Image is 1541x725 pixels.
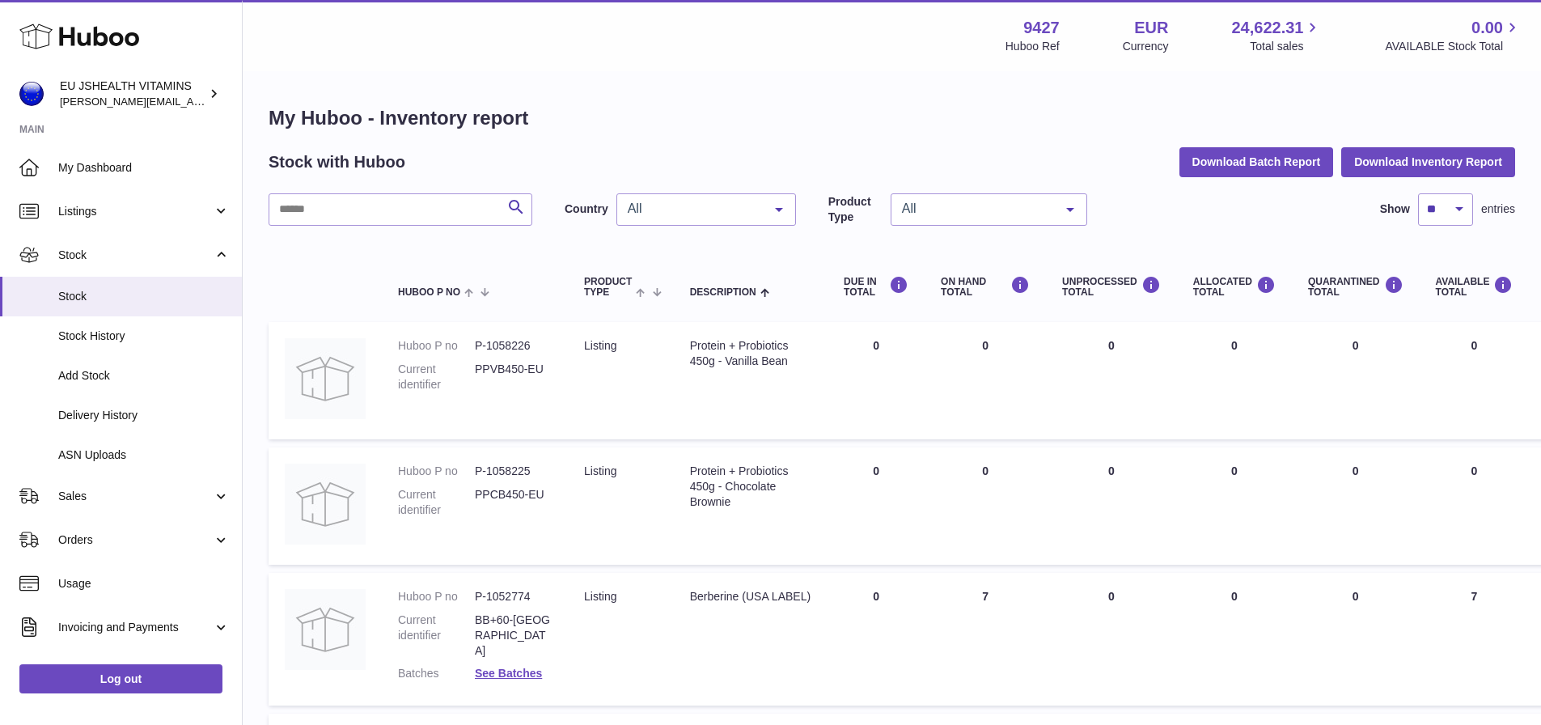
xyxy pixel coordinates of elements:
[565,201,608,217] label: Country
[1177,573,1292,706] td: 0
[1353,464,1359,477] span: 0
[1436,276,1513,298] div: AVAILABLE Total
[1471,17,1503,39] span: 0.00
[828,573,925,706] td: 0
[1231,17,1322,54] a: 24,622.31 Total sales
[58,532,213,548] span: Orders
[285,338,366,419] img: product image
[1179,147,1334,176] button: Download Batch Report
[60,78,205,109] div: EU JSHEALTH VITAMINS
[398,338,475,354] dt: Huboo P no
[1177,447,1292,565] td: 0
[584,590,616,603] span: listing
[398,589,475,604] dt: Huboo P no
[1023,17,1060,39] strong: 9427
[269,151,405,173] h2: Stock with Huboo
[1353,590,1359,603] span: 0
[1134,17,1168,39] strong: EUR
[58,620,213,635] span: Invoicing and Payments
[1046,447,1177,565] td: 0
[898,201,1054,217] span: All
[844,276,908,298] div: DUE IN TOTAL
[1005,39,1060,54] div: Huboo Ref
[475,338,552,354] dd: P-1058226
[398,613,475,659] dt: Current identifier
[58,289,230,304] span: Stock
[690,338,811,369] div: Protein + Probiotics 450g - Vanilla Bean
[398,464,475,479] dt: Huboo P no
[1420,447,1530,565] td: 0
[1193,276,1276,298] div: ALLOCATED Total
[925,447,1046,565] td: 0
[828,194,883,225] label: Product Type
[584,277,632,298] span: Product Type
[269,105,1515,131] h1: My Huboo - Inventory report
[19,664,222,693] a: Log out
[475,464,552,479] dd: P-1058225
[58,329,230,344] span: Stock History
[1250,39,1322,54] span: Total sales
[19,82,44,106] img: laura@jessicasepel.com
[1385,39,1522,54] span: AVAILABLE Stock Total
[475,613,552,659] dd: BB+60-[GEOGRAPHIC_DATA]
[398,362,475,392] dt: Current identifier
[690,464,811,510] div: Protein + Probiotics 450g - Chocolate Brownie
[398,666,475,681] dt: Batches
[58,248,213,263] span: Stock
[1062,276,1161,298] div: UNPROCESSED Total
[475,667,542,680] a: See Batches
[58,368,230,384] span: Add Stock
[1123,39,1169,54] div: Currency
[285,464,366,545] img: product image
[475,487,552,518] dd: PPCB450-EU
[584,464,616,477] span: listing
[475,362,552,392] dd: PPVB450-EU
[58,160,230,176] span: My Dashboard
[58,447,230,463] span: ASN Uploads
[1177,322,1292,439] td: 0
[584,339,616,352] span: listing
[1385,17,1522,54] a: 0.00 AVAILABLE Stock Total
[925,322,1046,439] td: 0
[690,589,811,604] div: Berberine (USA LABEL)
[398,287,460,298] span: Huboo P no
[828,322,925,439] td: 0
[925,573,1046,706] td: 7
[1308,276,1403,298] div: QUARANTINED Total
[690,287,756,298] span: Description
[941,276,1030,298] div: ON HAND Total
[1353,339,1359,352] span: 0
[58,408,230,423] span: Delivery History
[1231,17,1303,39] span: 24,622.31
[828,447,925,565] td: 0
[1380,201,1410,217] label: Show
[1420,573,1530,706] td: 7
[58,489,213,504] span: Sales
[624,201,763,217] span: All
[58,576,230,591] span: Usage
[58,204,213,219] span: Listings
[1420,322,1530,439] td: 0
[1046,573,1177,706] td: 0
[1341,147,1515,176] button: Download Inventory Report
[285,589,366,670] img: product image
[1046,322,1177,439] td: 0
[398,487,475,518] dt: Current identifier
[60,95,324,108] span: [PERSON_NAME][EMAIL_ADDRESS][DOMAIN_NAME]
[1481,201,1515,217] span: entries
[475,589,552,604] dd: P-1052774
